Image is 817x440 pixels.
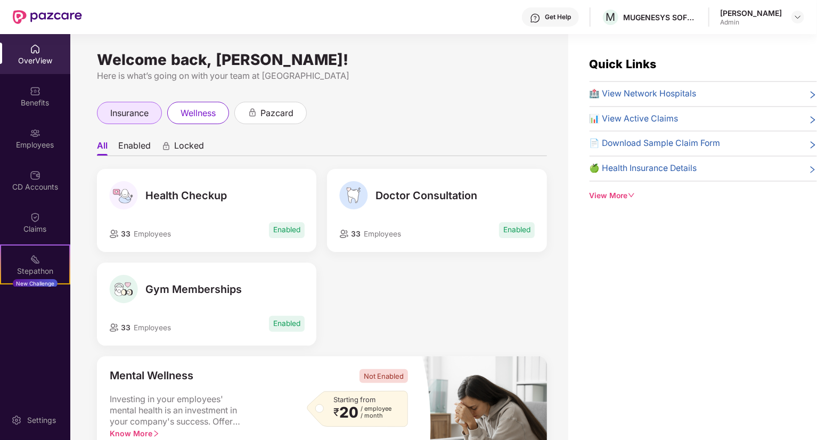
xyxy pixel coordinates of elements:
[545,13,571,21] div: Get Help
[30,212,40,223] img: svg+xml;base64,PHN2ZyBpZD0iQ2xhaW0iIHhtbG5zPSJodHRwOi8vd3d3LnczLm9yZy8yMDAwL3N2ZyIgd2lkdGg9IjIwIi...
[499,222,535,238] span: Enabled
[361,412,391,419] span: / month
[110,107,149,120] span: insurance
[375,189,477,202] span: Doctor Consultation
[110,429,160,438] span: Know More
[119,230,130,238] span: 33
[248,108,257,117] div: animation
[590,112,679,126] span: 📊 View Active Claims
[606,11,616,23] span: M
[30,128,40,138] img: svg+xml;base64,PHN2ZyBpZD0iRW1wbG95ZWVzIiB4bWxucz0iaHR0cDovL3d3dy53My5vcmcvMjAwMC9zdmciIHdpZHRoPS...
[24,415,59,426] div: Settings
[623,12,698,22] div: MUGENESYS SOFTWARE PRIVATE LIMITED
[590,190,817,202] div: View More
[794,13,802,21] img: svg+xml;base64,PHN2ZyBpZD0iRHJvcGRvd24tMzJ4MzIiIHhtbG5zPSJodHRwOi8vd3d3LnczLm9yZy8yMDAwL3N2ZyIgd2...
[30,254,40,265] img: svg+xml;base64,PHN2ZyB4bWxucz0iaHR0cDovL3d3dy53My5vcmcvMjAwMC9zdmciIHdpZHRoPSIyMSIgaGVpZ2h0PSIyMC...
[110,394,248,428] span: Investing in your employees' mental health is an investment in your company's success. Offer Ment...
[109,230,119,238] img: employeeIcon
[97,140,108,156] li: All
[590,162,697,175] span: 🍏 Health Insurance Details
[339,230,349,238] img: employeeIcon
[13,279,58,288] div: New Challenge
[360,369,408,383] span: Not Enabled
[145,189,227,202] span: Health Checkup
[97,55,547,64] div: Welcome back, [PERSON_NAME]!
[590,137,721,150] span: 📄 Download Sample Claim Form
[808,139,817,150] span: right
[110,369,193,383] span: Mental Wellness
[11,415,22,426] img: svg+xml;base64,PHN2ZyBpZD0iU2V0dGluZy0yMHgyMCIgeG1sbnM9Imh0dHA6Ly93d3cudzMub3JnLzIwMDAvc3ZnIiB3aW...
[260,107,293,120] span: pazcard
[720,8,782,18] div: [PERSON_NAME]
[339,181,368,210] img: Doctor Consultation
[808,164,817,175] span: right
[333,408,339,417] span: ₹
[134,323,171,332] span: Employees
[720,18,782,27] div: Admin
[808,89,817,101] span: right
[109,323,119,332] img: employeeIcon
[349,230,361,238] span: 33
[134,230,171,238] span: Employees
[269,316,305,332] span: Enabled
[590,57,657,71] span: Quick Links
[361,405,391,412] span: / employee
[13,10,82,24] img: New Pazcare Logo
[161,141,171,151] div: animation
[109,181,138,210] img: Health Checkup
[530,13,541,23] img: svg+xml;base64,PHN2ZyBpZD0iSGVscC0zMngzMiIgeG1sbnM9Imh0dHA6Ly93d3cudzMub3JnLzIwMDAvc3ZnIiB3aWR0aD...
[339,405,358,419] span: 20
[808,115,817,126] span: right
[119,323,130,332] span: 33
[364,230,401,238] span: Employees
[1,266,69,276] div: Stepathon
[30,44,40,54] img: svg+xml;base64,PHN2ZyBpZD0iSG9tZSIgeG1sbnM9Imh0dHA6Ly93d3cudzMub3JnLzIwMDAvc3ZnIiB3aWR0aD0iMjAiIG...
[152,430,160,437] span: right
[333,395,375,404] span: Starting from
[30,170,40,181] img: svg+xml;base64,PHN2ZyBpZD0iQ0RfQWNjb3VudHMiIGRhdGEtbmFtZT0iQ0QgQWNjb3VudHMiIHhtbG5zPSJodHRwOi8vd3...
[628,192,635,199] span: down
[118,140,151,156] li: Enabled
[269,222,305,238] span: Enabled
[174,140,204,156] span: Locked
[181,107,216,120] span: wellness
[145,283,242,296] span: Gym Memberships
[109,275,138,304] img: Gym Memberships
[30,86,40,96] img: svg+xml;base64,PHN2ZyBpZD0iQmVuZWZpdHMiIHhtbG5zPSJodHRwOi8vd3d3LnczLm9yZy8yMDAwL3N2ZyIgd2lkdGg9Ij...
[97,69,547,83] div: Here is what’s going on with your team at [GEOGRAPHIC_DATA]
[590,87,697,101] span: 🏥 View Network Hospitals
